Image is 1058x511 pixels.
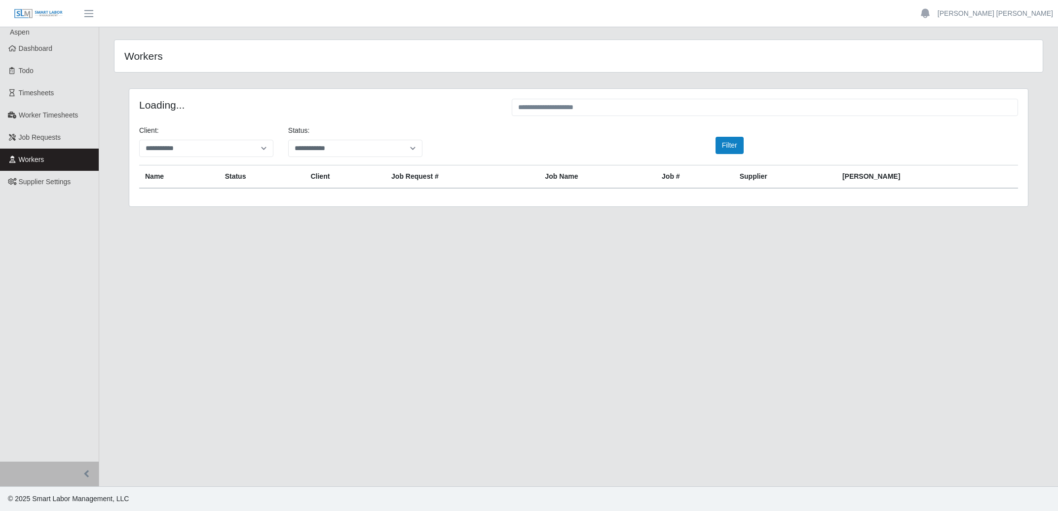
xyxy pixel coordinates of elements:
[19,133,61,141] span: Job Requests
[124,50,494,62] h4: Workers
[8,495,129,503] span: © 2025 Smart Labor Management, LLC
[139,99,497,111] h4: Loading...
[656,165,734,189] th: Job #
[19,178,71,186] span: Supplier Settings
[836,165,1018,189] th: [PERSON_NAME]
[304,165,385,189] th: Client
[19,156,44,163] span: Workers
[14,8,63,19] img: SLM Logo
[10,28,30,36] span: Aspen
[19,89,54,97] span: Timesheets
[734,165,836,189] th: Supplier
[938,8,1053,19] a: [PERSON_NAME] [PERSON_NAME]
[288,125,310,136] label: Status:
[19,44,53,52] span: Dashboard
[219,165,305,189] th: Status
[139,125,159,136] label: Client:
[385,165,539,189] th: Job Request #
[19,111,78,119] span: Worker Timesheets
[539,165,656,189] th: Job Name
[19,67,34,75] span: Todo
[139,165,219,189] th: Name
[716,137,744,154] button: Filter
